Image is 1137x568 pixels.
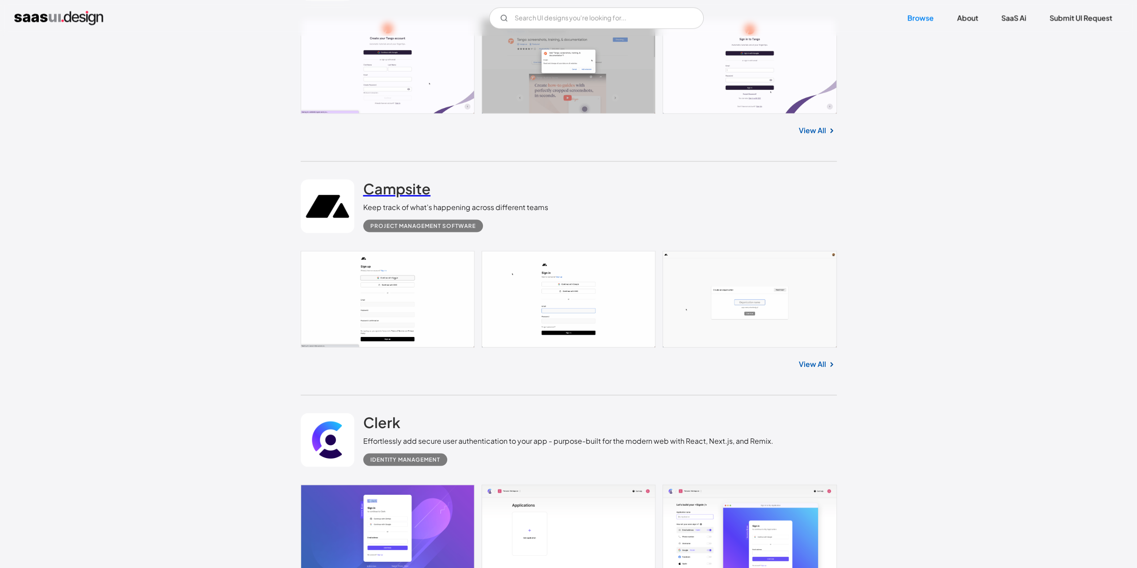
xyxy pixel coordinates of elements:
[489,7,704,29] form: Email Form
[990,8,1037,28] a: SaaS Ai
[799,358,826,369] a: View All
[370,220,476,231] div: Project Management Software
[489,7,704,29] input: Search UI designs you're looking for...
[799,125,826,135] a: View All
[363,179,431,197] h2: Campsite
[14,11,103,25] a: home
[363,413,400,431] h2: Clerk
[363,413,400,435] a: Clerk
[363,179,431,202] a: Campsite
[1039,8,1123,28] a: Submit UI Request
[946,8,989,28] a: About
[897,8,944,28] a: Browse
[363,435,773,446] div: Effortlessly add secure user authentication to your app - purpose-built for the modern web with R...
[370,454,440,465] div: Identity Management
[363,202,548,212] div: Keep track of what’s happening across different teams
